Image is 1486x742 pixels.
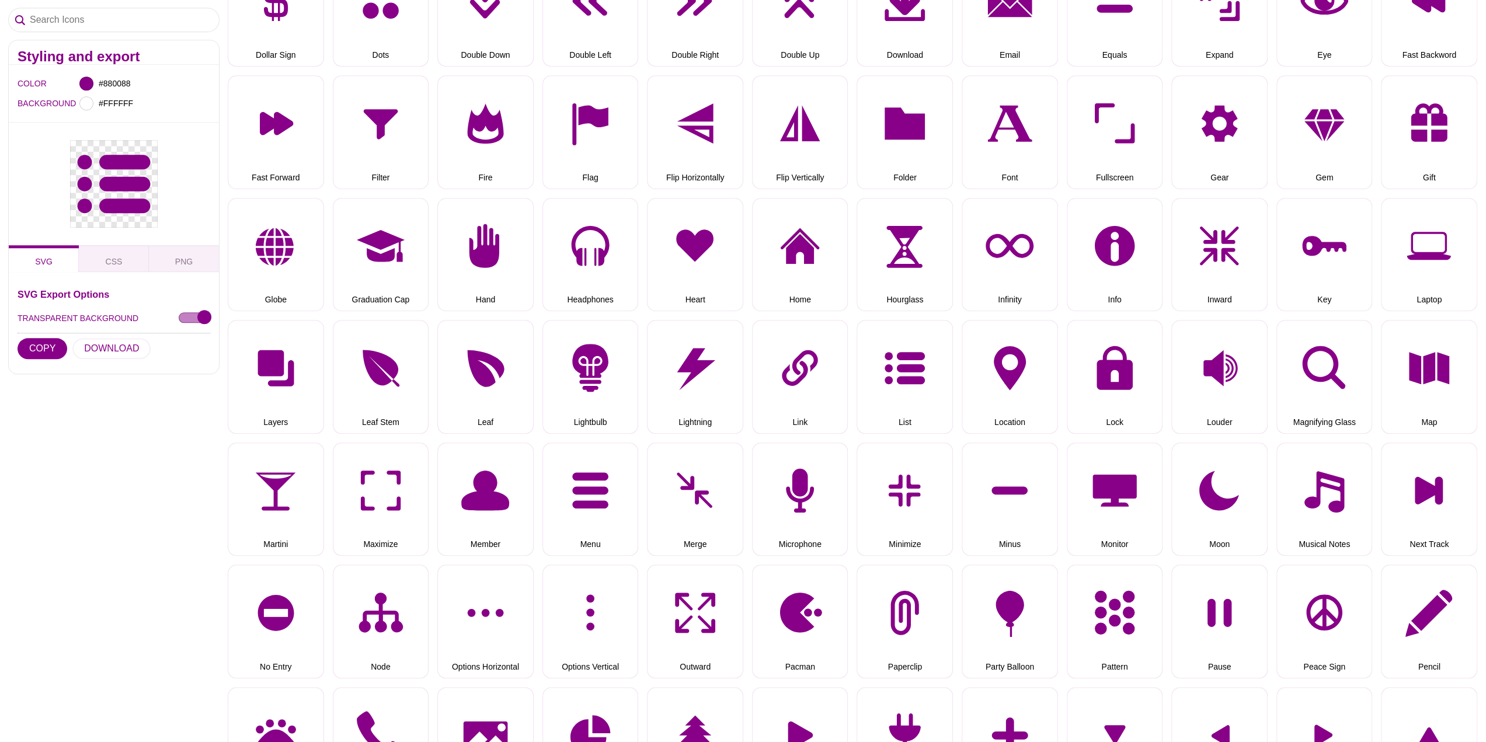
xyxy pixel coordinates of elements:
[437,565,534,678] button: Options Horizontal
[962,198,1058,312] button: Infinity
[437,198,534,312] button: Hand
[752,198,848,312] button: Home
[752,320,848,434] button: Link
[857,443,953,556] button: Minimize
[333,443,429,556] button: Maximize
[1067,443,1163,556] button: Monitor
[333,565,429,678] button: Node
[647,75,743,189] button: Flip Horizontally
[962,320,1058,434] button: Location
[228,565,324,678] button: No Entry
[962,75,1058,189] button: Font
[647,565,743,678] button: Outward
[542,75,639,189] button: Flag
[1276,75,1373,189] button: Gem
[1171,565,1268,678] button: Pause
[1381,443,1477,556] button: Next Track
[647,198,743,312] button: Heart
[1381,565,1477,678] button: Pencil
[333,75,429,189] button: Filter
[542,443,639,556] button: Menu
[1067,565,1163,678] button: Pattern
[647,320,743,434] button: Lightning
[962,565,1058,678] button: Party Balloon
[752,75,848,189] button: Flip Vertically
[333,198,429,312] button: Graduation Cap
[542,198,639,312] button: Headphones
[1067,75,1163,189] button: Fullscreen
[228,198,324,312] button: Globe
[18,339,67,360] button: COPY
[18,311,138,326] label: TRANSPARENT BACKGROUND
[9,9,219,32] input: Search Icons
[1276,443,1373,556] button: Musical Notes
[72,339,151,360] button: DOWNLOAD
[333,320,429,434] button: Leaf Stem
[1171,75,1268,189] button: Gear
[542,565,639,678] button: Options Vertical
[1171,443,1268,556] button: Moon
[857,75,953,189] button: Folder
[149,246,219,273] button: PNG
[857,320,953,434] button: List
[962,443,1058,556] button: Minus
[1276,320,1373,434] button: Magnifying Glass
[18,96,32,112] label: BACKGROUND
[18,290,210,299] h3: SVG Export Options
[228,320,324,434] button: Layers
[228,75,324,189] button: Fast Forward
[752,443,848,556] button: Microphone
[437,320,534,434] button: Leaf
[18,76,32,92] label: COLOR
[752,565,848,678] button: Pacman
[79,246,149,273] button: CSS
[1067,320,1163,434] button: Lock
[1276,198,1373,312] button: Key
[228,443,324,556] button: Martini
[542,320,639,434] button: Lightbulb
[647,443,743,556] button: Merge
[437,443,534,556] button: Member
[1067,198,1163,312] button: Info
[1381,198,1477,312] button: Laptop
[18,53,210,62] h2: Styling and export
[1276,565,1373,678] button: Peace Sign
[1381,75,1477,189] button: Gift
[106,257,123,267] span: CSS
[1381,320,1477,434] button: Map
[175,257,193,267] span: PNG
[1171,320,1268,434] button: Louder
[1171,198,1268,312] button: Inward
[857,565,953,678] button: Paperclip
[857,198,953,312] button: Hourglass
[437,75,534,189] button: Fire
